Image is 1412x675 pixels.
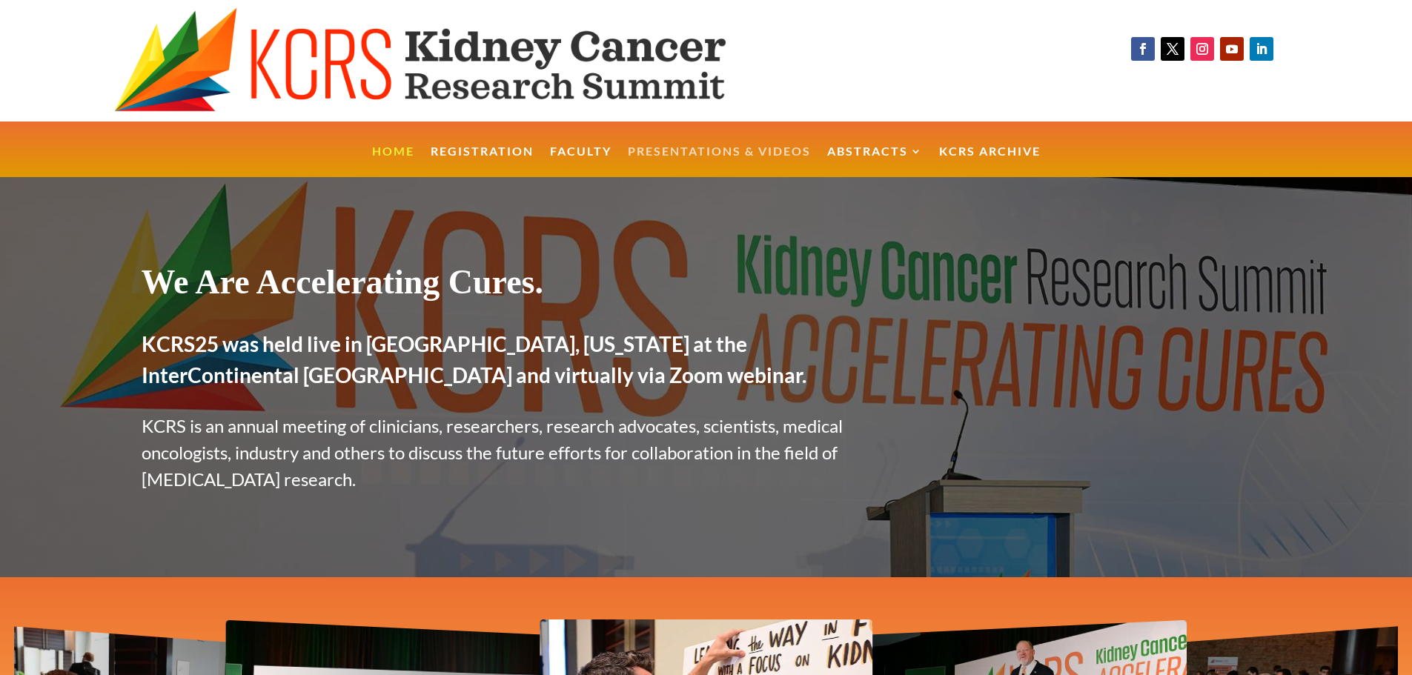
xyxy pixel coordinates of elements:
[1131,37,1155,61] a: Follow on Facebook
[372,146,414,178] a: Home
[1190,37,1214,61] a: Follow on Instagram
[431,146,534,178] a: Registration
[550,146,611,178] a: Faculty
[142,262,874,310] h1: We Are Accelerating Cures.
[142,328,874,398] h2: KCRS25 was held live in [GEOGRAPHIC_DATA], [US_STATE] at the InterContinental [GEOGRAPHIC_DATA] a...
[142,413,874,493] p: KCRS is an annual meeting of clinicians, researchers, research advocates, scientists, medical onc...
[1250,37,1273,61] a: Follow on LinkedIn
[628,146,811,178] a: Presentations & Videos
[114,7,801,114] img: KCRS generic logo wide
[939,146,1041,178] a: KCRS Archive
[827,146,923,178] a: Abstracts
[1161,37,1184,61] a: Follow on X
[1220,37,1244,61] a: Follow on Youtube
